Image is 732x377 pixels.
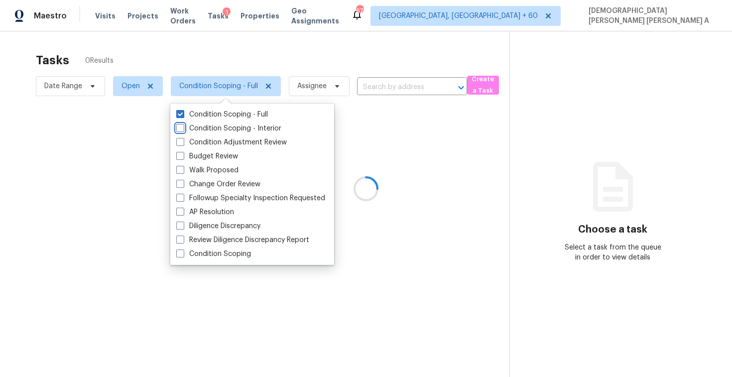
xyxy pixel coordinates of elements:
label: Review Diligence Discrepancy Report [176,235,309,245]
div: 1 [223,7,231,17]
label: Diligence Discrepancy [176,221,260,231]
label: Condition Scoping [176,249,251,259]
label: Condition Scoping - Full [176,110,268,120]
label: Followup Specialty Inspection Requested [176,193,325,203]
label: Condition Scoping - Interior [176,124,281,133]
label: Change Order Review [176,179,260,189]
label: Walk Proposed [176,165,239,175]
label: Condition Adjustment Review [176,137,287,147]
label: AP Resolution [176,207,234,217]
div: 672 [356,6,363,16]
label: Budget Review [176,151,238,161]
